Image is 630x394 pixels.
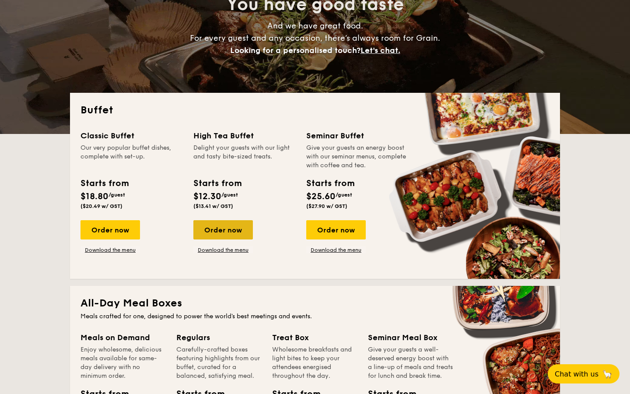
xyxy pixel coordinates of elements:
div: Order now [80,220,140,239]
span: Let's chat. [360,46,400,55]
span: Chat with us [555,370,598,378]
div: Give your guests a well-deserved energy boost with a line-up of meals and treats for lunch and br... [368,345,453,380]
div: Classic Buffet [80,130,183,142]
div: Meals on Demand [80,331,166,344]
div: Order now [193,220,253,239]
a: Download the menu [193,246,253,253]
div: Delight your guests with our light and tasty bite-sized treats. [193,144,296,170]
a: Download the menu [306,246,366,253]
div: Give your guests an energy boost with our seminar menus, complete with coffee and tea. [306,144,409,170]
div: Starts from [193,177,241,190]
button: Chat with us🦙 [548,364,619,383]
div: Seminar Meal Box [368,331,453,344]
span: /guest [221,192,238,198]
span: ($13.41 w/ GST) [193,203,233,209]
div: High Tea Buffet [193,130,296,142]
span: $12.30 [193,191,221,202]
div: Our very popular buffet dishes, complete with set-up. [80,144,183,170]
span: /guest [336,192,352,198]
div: Enjoy wholesome, delicious meals available for same-day delivery with no minimum order. [80,345,166,380]
div: Meals crafted for one, designed to power the world's best meetings and events. [80,312,549,321]
div: Seminar Buffet [306,130,409,142]
div: Treat Box [272,331,357,344]
div: Regulars [176,331,262,344]
span: $25.60 [306,191,336,202]
div: Order now [306,220,366,239]
div: Starts from [80,177,128,190]
span: ($27.90 w/ GST) [306,203,347,209]
a: Download the menu [80,246,140,253]
h2: Buffet [80,103,549,117]
span: $18.80 [80,191,108,202]
span: 🦙 [602,369,612,379]
h2: All-Day Meal Boxes [80,296,549,310]
div: Starts from [306,177,354,190]
span: Looking for a personalised touch? [230,46,360,55]
div: Carefully-crafted boxes featuring highlights from our buffet, curated for a balanced, satisfying ... [176,345,262,380]
span: ($20.49 w/ GST) [80,203,122,209]
span: /guest [108,192,125,198]
span: And we have great food. For every guest and any occasion, there’s always room for Grain. [190,21,440,55]
div: Wholesome breakfasts and light bites to keep your attendees energised throughout the day. [272,345,357,380]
